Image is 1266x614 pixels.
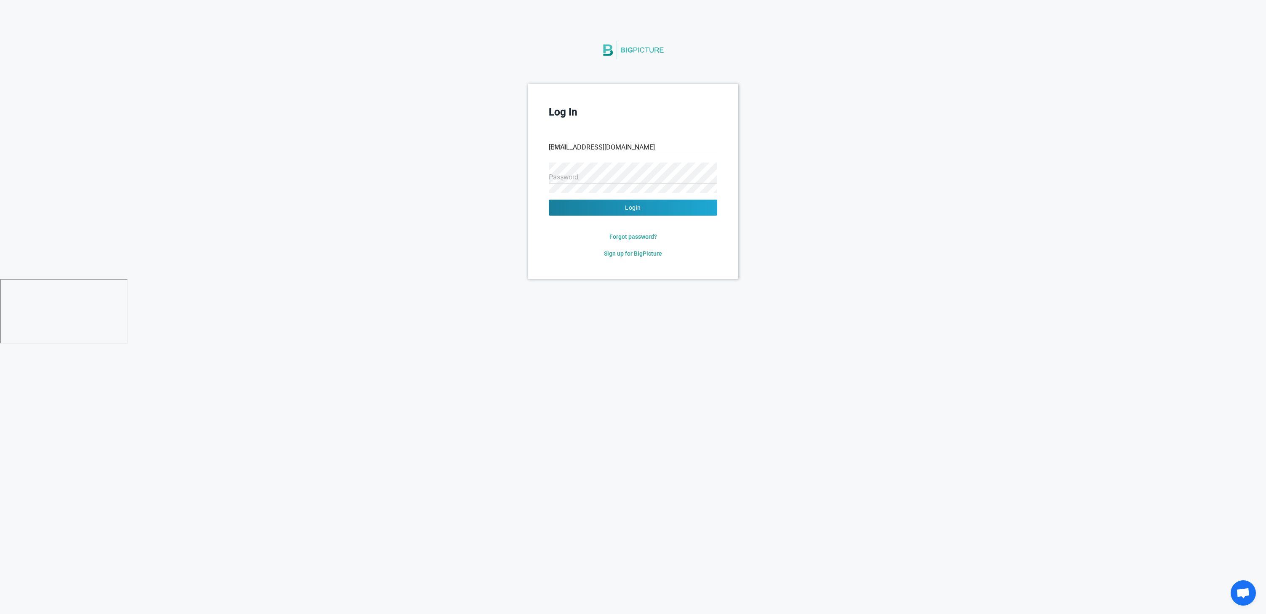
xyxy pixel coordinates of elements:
[549,105,717,119] h3: Log In
[549,200,717,216] button: Login
[1231,580,1256,606] div: Open chat
[609,233,657,240] span: Forgot password?
[604,250,662,257] span: Sign up for BigPicture
[601,32,665,68] img: BigPicture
